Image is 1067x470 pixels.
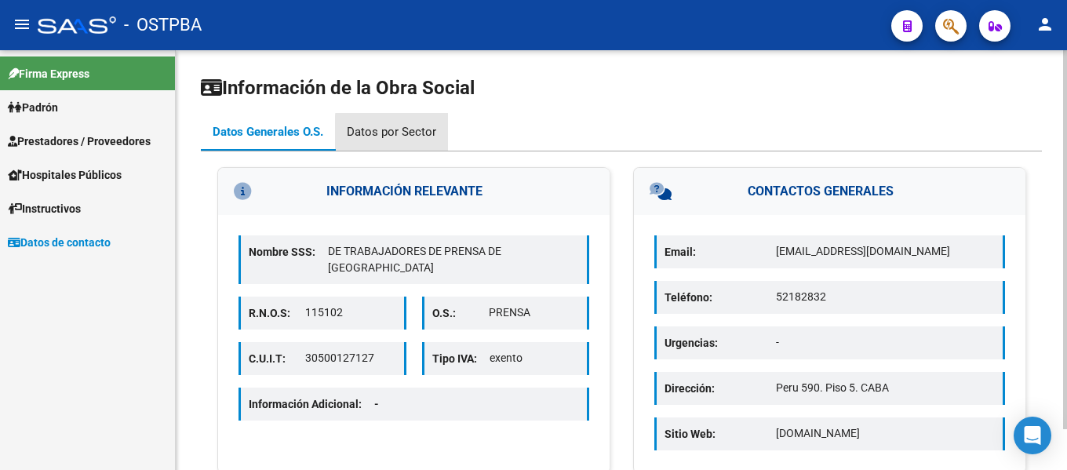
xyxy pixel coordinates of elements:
[8,133,151,150] span: Prestadores / Proveedores
[305,350,395,366] p: 30500127127
[665,334,776,352] p: Urgencias:
[776,425,995,442] p: [DOMAIN_NAME]
[249,243,328,261] p: Nombre SSS:
[8,166,122,184] span: Hospitales Públicos
[8,65,89,82] span: Firma Express
[432,304,489,322] p: O.S.:
[213,123,323,140] div: Datos Generales O.S.
[8,200,81,217] span: Instructivos
[776,289,995,305] p: 52182832
[665,243,776,261] p: Email:
[374,398,379,410] span: -
[249,350,305,367] p: C.U.I.T:
[124,8,202,42] span: - OSTPBA
[249,395,391,413] p: Información Adicional:
[305,304,395,321] p: 115102
[776,334,995,351] p: -
[201,75,1042,100] h1: Información de la Obra Social
[665,425,776,443] p: Sitio Web:
[665,289,776,306] p: Teléfono:
[634,168,1025,215] h3: CONTACTOS GENERALES
[249,304,305,322] p: R.N.O.S:
[776,380,995,396] p: Peru 590. Piso 5. CABA
[776,243,995,260] p: [EMAIL_ADDRESS][DOMAIN_NAME]
[328,243,579,276] p: DE TRABAJADORES DE PRENSA DE [GEOGRAPHIC_DATA]
[8,234,111,251] span: Datos de contacto
[347,123,436,140] div: Datos por Sector
[489,304,579,321] p: PRENSA
[218,168,610,215] h3: INFORMACIÓN RELEVANTE
[665,380,776,397] p: Dirección:
[432,350,490,367] p: Tipo IVA:
[8,99,58,116] span: Padrón
[13,15,31,34] mat-icon: menu
[490,350,580,366] p: exento
[1036,15,1054,34] mat-icon: person
[1014,417,1051,454] div: Open Intercom Messenger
